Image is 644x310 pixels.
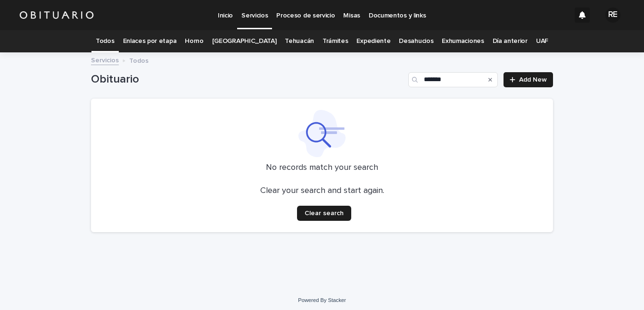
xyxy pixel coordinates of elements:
[96,30,114,52] a: Todos
[285,30,314,52] a: Tehuacán
[519,76,547,83] span: Add New
[504,72,553,87] a: Add New
[493,30,528,52] a: Día anterior
[399,30,433,52] a: Desahucios
[91,54,119,65] a: Servicios
[536,30,548,52] a: UAF
[322,30,348,52] a: Trámites
[123,30,177,52] a: Enlaces por etapa
[442,30,484,52] a: Exhumaciones
[408,72,498,87] input: Search
[260,186,384,196] p: Clear your search and start again.
[297,206,351,221] button: Clear search
[102,163,542,173] p: No records match your search
[212,30,277,52] a: [GEOGRAPHIC_DATA]
[298,297,346,303] a: Powered By Stacker
[185,30,203,52] a: Horno
[129,55,149,65] p: Todos
[356,30,390,52] a: Expediente
[91,73,405,86] h1: Obituario
[605,8,620,23] div: RE
[305,210,344,217] span: Clear search
[19,6,94,25] img: HUM7g2VNRLqGMmR9WVqf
